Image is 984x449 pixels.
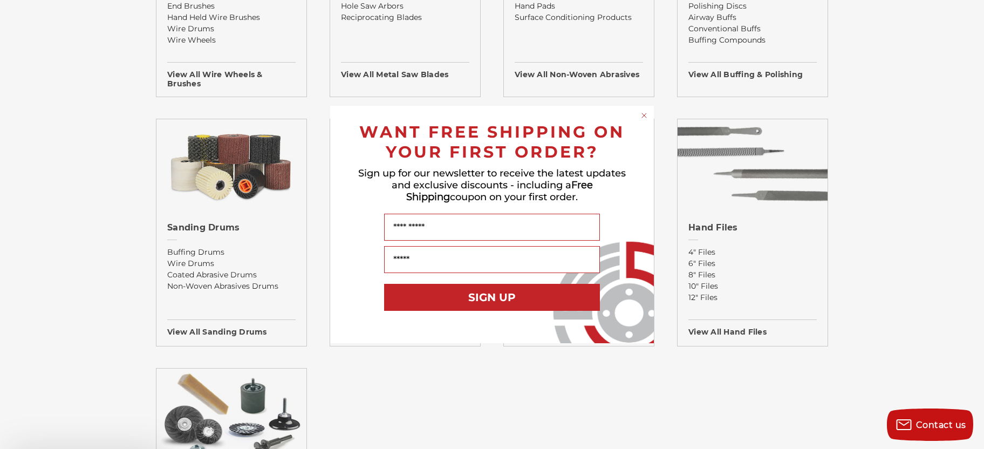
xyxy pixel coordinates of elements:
button: SIGN UP [384,284,600,311]
span: Contact us [916,420,966,430]
button: Contact us [887,409,973,441]
span: WANT FREE SHIPPING ON YOUR FIRST ORDER? [359,122,625,162]
button: Close dialog [639,110,650,121]
span: Sign up for our newsletter to receive the latest updates and exclusive discounts - including a co... [358,167,626,203]
span: Free Shipping [406,179,593,203]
